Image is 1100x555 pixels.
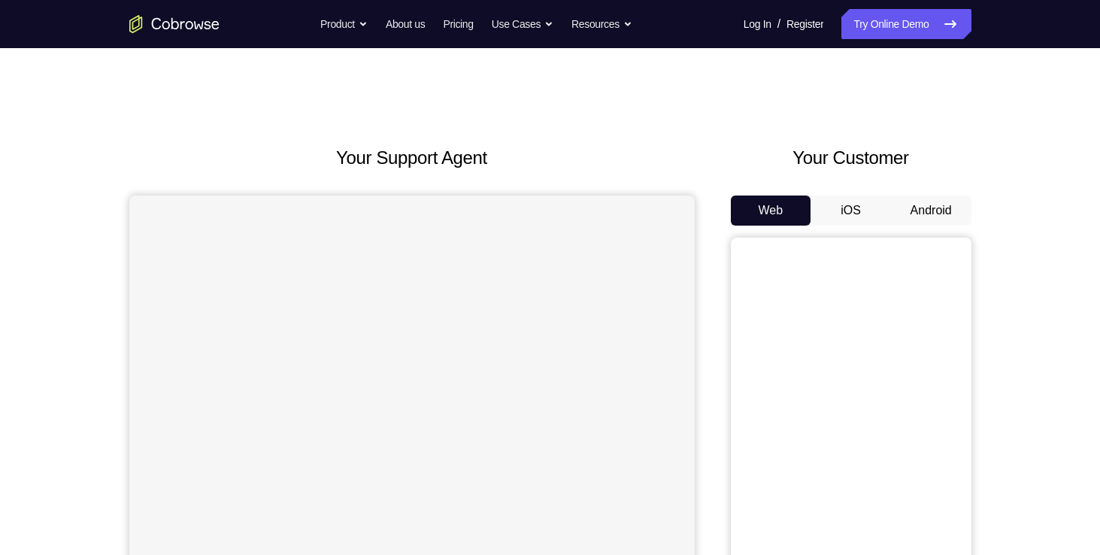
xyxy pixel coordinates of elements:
button: Use Cases [492,9,553,39]
h2: Your Customer [731,144,971,171]
a: Go to the home page [129,15,220,33]
button: Web [731,196,811,226]
button: Resources [571,9,632,39]
span: / [777,15,780,33]
button: iOS [811,196,891,226]
h2: Your Support Agent [129,144,695,171]
button: Android [891,196,971,226]
a: Log In [744,9,771,39]
a: About us [386,9,425,39]
a: Pricing [443,9,473,39]
button: Product [320,9,368,39]
a: Try Online Demo [841,9,971,39]
a: Register [786,9,823,39]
